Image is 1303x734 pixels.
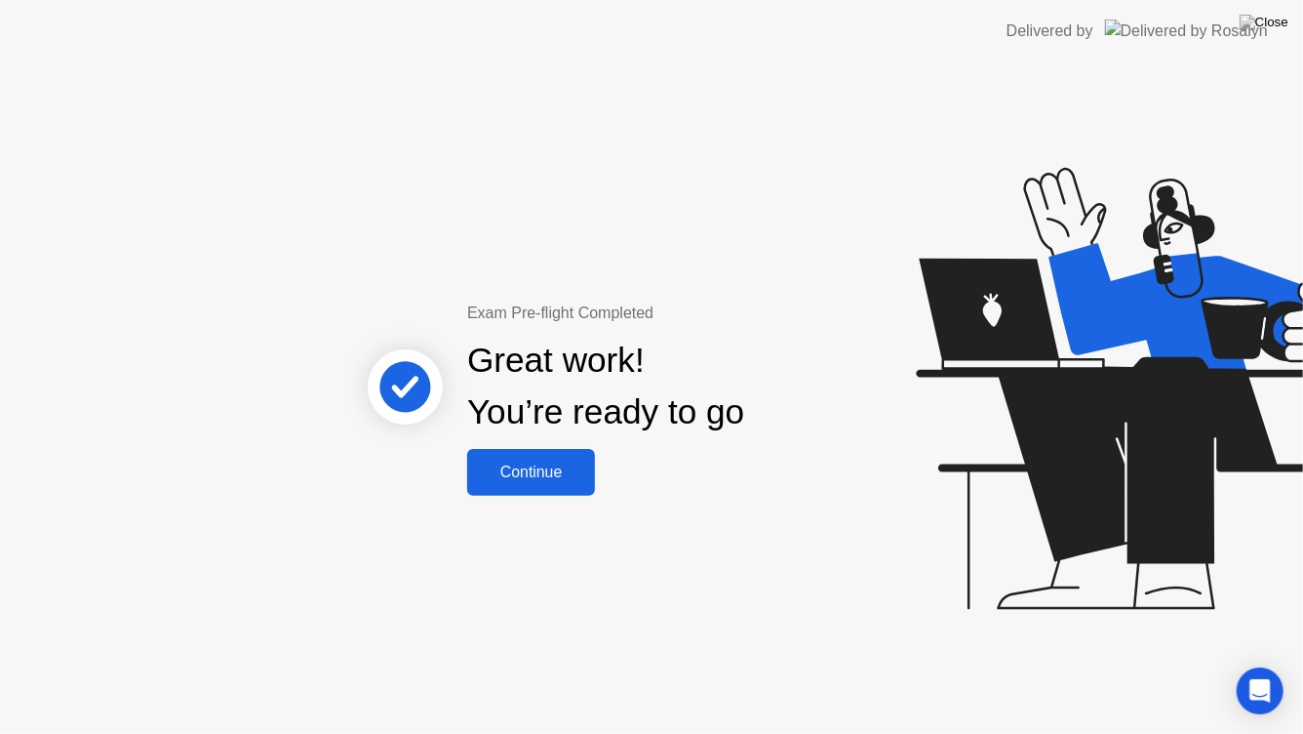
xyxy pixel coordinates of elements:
[1240,15,1288,30] img: Close
[1237,668,1283,714] div: Open Intercom Messenger
[467,449,595,496] button: Continue
[467,302,870,325] div: Exam Pre-flight Completed
[473,464,589,481] div: Continue
[467,335,744,438] div: Great work! You’re ready to go
[1105,20,1268,42] img: Delivered by Rosalyn
[1007,20,1093,43] div: Delivered by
